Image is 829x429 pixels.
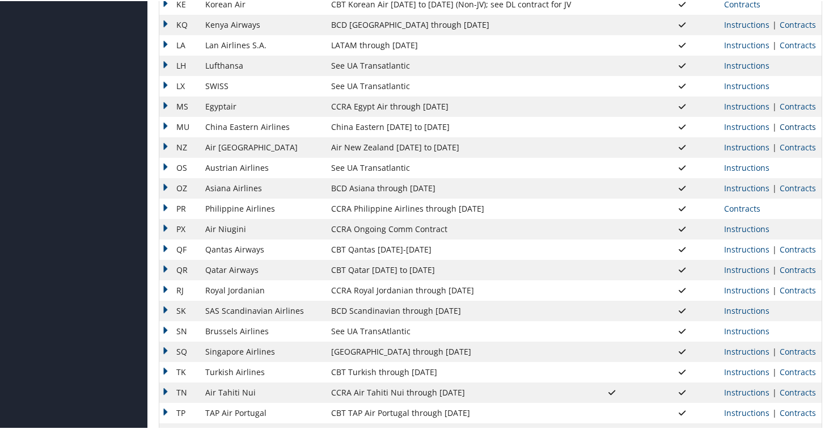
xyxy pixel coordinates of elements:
[325,381,577,402] td: CCRA Air Tahiti Nui through [DATE]
[200,54,325,75] td: Lufthansa
[780,406,816,417] a: View Contracts
[724,386,769,397] a: View Ticketing Instructions
[325,300,577,320] td: BCD Scandinavian through [DATE]
[159,259,200,279] td: QR
[769,141,780,152] span: |
[724,284,769,295] a: View Ticketing Instructions
[325,402,577,422] td: CBT TAP Air Portugal through [DATE]
[325,340,577,361] td: [GEOGRAPHIC_DATA] through [DATE]
[769,386,780,397] span: |
[200,381,325,402] td: Air Tahiti Nui
[780,284,816,295] a: View Contracts
[200,116,325,136] td: China Eastern Airlines
[200,197,325,218] td: Philippine Airlines
[200,14,325,34] td: Kenya Airways
[724,120,769,131] a: View Ticketing Instructions
[769,39,780,49] span: |
[724,182,769,192] a: View Ticketing Instructions
[159,95,200,116] td: MS
[200,300,325,320] td: SAS Scandinavian Airlines
[780,18,816,29] a: View Contracts
[780,386,816,397] a: View Contracts
[724,345,769,356] a: View Ticketing Instructions
[780,345,816,356] a: View Contracts
[724,304,769,315] a: View Ticketing Instructions
[325,197,577,218] td: CCRA Philippine Airlines through [DATE]
[780,39,816,49] a: View Contracts
[159,75,200,95] td: LX
[325,259,577,279] td: CBT Qatar [DATE] to [DATE]
[159,14,200,34] td: KQ
[724,79,769,90] a: View Ticketing Instructions
[159,218,200,238] td: PX
[200,34,325,54] td: Lan Airlines S.A.
[159,116,200,136] td: MU
[780,243,816,254] a: View Contracts
[724,39,769,49] a: View Ticketing Instructions
[200,340,325,361] td: Singapore Airlines
[200,320,325,340] td: Brussels Airlines
[724,202,760,213] a: View Contracts
[200,238,325,259] td: Qantas Airways
[200,259,325,279] td: Qatar Airways
[769,365,780,376] span: |
[769,182,780,192] span: |
[159,197,200,218] td: PR
[325,279,577,300] td: CCRA Royal Jordanian through [DATE]
[159,54,200,75] td: LH
[159,402,200,422] td: TP
[200,136,325,157] td: Air [GEOGRAPHIC_DATA]
[325,54,577,75] td: See UA Transatlantic
[769,263,780,274] span: |
[769,345,780,356] span: |
[724,59,769,70] a: View Ticketing Instructions
[200,279,325,300] td: Royal Jordanian
[769,284,780,295] span: |
[159,300,200,320] td: SK
[325,157,577,177] td: See UA Transatlantic
[724,100,769,111] a: View Ticketing Instructions
[769,100,780,111] span: |
[159,238,200,259] td: QF
[200,361,325,381] td: Turkish Airlines
[200,177,325,197] td: Asiana Airlines
[200,95,325,116] td: Egyptair
[780,120,816,131] a: View Contracts
[724,243,769,254] a: View Ticketing Instructions
[724,222,769,233] a: View Ticketing Instructions
[325,218,577,238] td: CCRA Ongoing Comm Contract
[159,136,200,157] td: NZ
[724,365,769,376] a: View Ticketing Instructions
[159,320,200,340] td: SN
[325,34,577,54] td: LATAM through [DATE]
[159,340,200,361] td: SQ
[325,177,577,197] td: BCD Asiana through [DATE]
[780,141,816,152] a: View Contracts
[724,18,769,29] a: View Ticketing Instructions
[780,365,816,376] a: View Contracts
[200,75,325,95] td: SWISS
[724,406,769,417] a: View Ticketing Instructions
[325,75,577,95] td: See UA Transatlantic
[769,406,780,417] span: |
[200,402,325,422] td: TAP Air Portugal
[724,161,769,172] a: View Ticketing Instructions
[159,361,200,381] td: TK
[769,243,780,254] span: |
[200,218,325,238] td: Air Niugini
[325,136,577,157] td: Air New Zealand [DATE] to [DATE]
[724,141,769,152] a: View Ticketing Instructions
[325,320,577,340] td: See UA TransAtlantic
[325,361,577,381] td: CBT Turkish through [DATE]
[159,34,200,54] td: LA
[780,100,816,111] a: View Contracts
[325,116,577,136] td: China Eastern [DATE] to [DATE]
[769,120,780,131] span: |
[724,325,769,335] a: View Ticketing Instructions
[325,238,577,259] td: CBT Qantas [DATE]-[DATE]
[159,157,200,177] td: OS
[200,157,325,177] td: Austrian Airlines
[769,18,780,29] span: |
[724,263,769,274] a: View Ticketing Instructions
[159,381,200,402] td: TN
